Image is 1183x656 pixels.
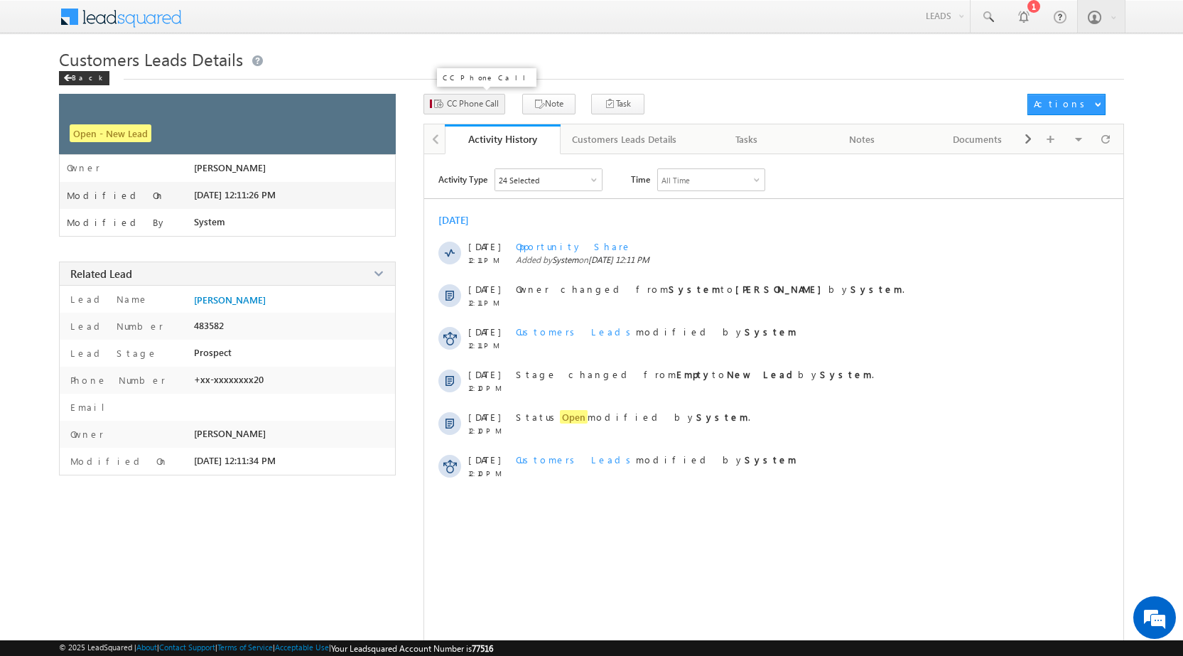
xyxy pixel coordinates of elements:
a: About [136,642,157,652]
a: Notes [805,124,921,154]
span: [PERSON_NAME] [194,162,266,173]
div: Owner Changed,Status Changed,Stage Changed,Source Changed,Notes & 19 more.. [495,169,602,190]
span: 77516 [472,643,493,654]
div: All Time [661,176,690,185]
span: [DATE] [468,326,500,338]
span: [DATE] [468,411,500,423]
a: [PERSON_NAME] [194,294,266,306]
label: Lead Number [67,320,163,332]
span: 12:11 PM [468,299,511,307]
span: Customers Leads Details [59,48,243,70]
span: Stage changed from to by . [516,368,874,380]
span: Customers Leads [516,453,636,466]
span: CC Phone Call [447,97,499,110]
span: [DATE] [468,240,500,252]
span: [DATE] 12:11 PM [588,254,649,265]
a: Contact Support [159,642,215,652]
strong: System [820,368,872,380]
span: [DATE] 12:11:26 PM [194,189,276,200]
span: System [552,254,578,265]
label: Modified On [67,455,168,467]
span: Open - New Lead [70,124,151,142]
strong: New Lead [727,368,798,380]
span: 12:10 PM [468,426,511,435]
label: Modified On [67,190,165,201]
span: modified by [516,326,796,338]
span: Activity Type [438,168,487,190]
a: Terms of Service [217,642,273,652]
span: Prospect [194,347,232,358]
span: Owner changed from to by . [516,283,904,295]
span: 12:10 PM [468,384,511,392]
span: Status modified by . [516,410,750,424]
strong: Empty [676,368,712,380]
a: Customers Leads Details [561,124,689,154]
p: CC Phone Call [443,72,531,82]
a: Tasks [689,124,805,154]
div: 24 Selected [499,176,539,185]
span: © 2025 LeadSquared | | | | | [59,642,493,654]
div: Actions [1034,97,1090,110]
div: Customers Leads Details [572,131,676,148]
strong: System [669,283,720,295]
a: Activity History [445,124,561,154]
span: [DATE] [468,368,500,380]
div: Notes [816,131,908,148]
span: Customers Leads [516,326,636,338]
label: Lead Name [67,293,148,305]
span: [DATE] [468,283,500,295]
div: Documents [931,131,1023,148]
label: Email [67,401,116,413]
button: Actions [1027,94,1106,115]
strong: System [696,411,748,423]
span: Related Lead [70,267,132,281]
span: Time [631,168,650,190]
label: Owner [67,162,100,173]
button: CC Phone Call [423,94,505,114]
button: Task [591,94,644,114]
button: Note [522,94,576,114]
div: [DATE] [438,213,485,227]
strong: System [850,283,902,295]
span: [PERSON_NAME] [194,428,266,439]
span: Opportunity Share [516,240,632,252]
span: Your Leadsquared Account Number is [331,643,493,654]
strong: System [745,453,796,466]
span: Added by on [516,254,1064,265]
label: Lead Stage [67,347,158,359]
strong: System [745,326,796,338]
div: Tasks [701,131,792,148]
span: 483582 [194,320,224,331]
span: +xx-xxxxxxxx20 [194,374,264,385]
span: 12:11 PM [468,341,511,350]
a: Documents [920,124,1036,154]
span: Open [560,410,588,424]
label: Modified By [67,217,167,228]
label: Phone Number [67,374,166,386]
div: Activity History [455,132,550,146]
strong: [PERSON_NAME] [735,283,828,295]
div: Back [59,71,109,85]
span: 12:10 PM [468,469,511,478]
span: 12:11 PM [468,256,511,264]
span: modified by [516,453,796,466]
span: [DATE] [468,453,500,466]
a: Acceptable Use [275,642,329,652]
label: Owner [67,428,104,440]
span: System [194,216,225,227]
span: [DATE] 12:11:34 PM [194,455,276,466]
